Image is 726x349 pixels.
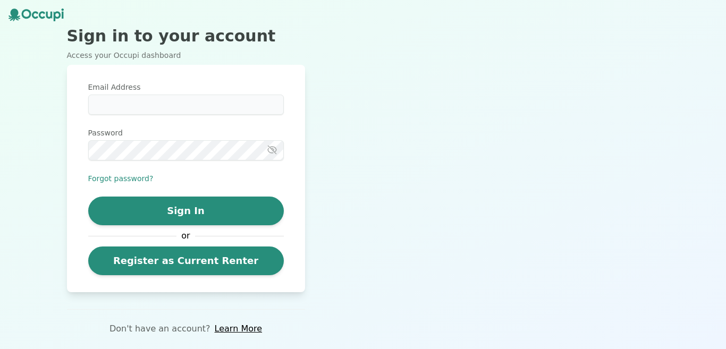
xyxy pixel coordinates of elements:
[88,197,284,225] button: Sign In
[215,322,262,335] a: Learn More
[67,27,305,46] h2: Sign in to your account
[88,246,284,275] a: Register as Current Renter
[67,50,305,61] p: Access your Occupi dashboard
[176,229,196,242] span: or
[88,173,154,184] button: Forgot password?
[88,82,284,92] label: Email Address
[109,322,210,335] p: Don't have an account?
[88,127,284,138] label: Password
